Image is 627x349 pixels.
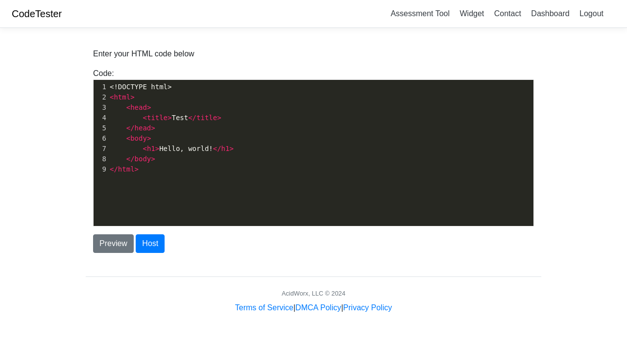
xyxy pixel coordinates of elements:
div: Code: [86,68,541,226]
span: html [114,93,130,101]
span: title [196,114,217,122]
span: </ [213,145,221,152]
span: < [143,145,146,152]
p: Enter your HTML code below [93,48,534,60]
button: Preview [93,234,134,253]
span: <!DOCTYPE html> [110,83,171,91]
span: </ [110,165,118,173]
div: 8 [94,154,108,164]
a: Widget [456,5,488,22]
span: body [135,155,151,163]
span: head [130,103,147,111]
button: Host [136,234,165,253]
span: > [217,114,221,122]
span: > [168,114,171,122]
span: > [151,124,155,132]
div: 9 [94,164,108,174]
span: body [130,134,147,142]
span: < [110,93,114,101]
span: > [229,145,233,152]
div: 4 [94,113,108,123]
div: 6 [94,133,108,144]
span: h1 [221,145,230,152]
span: < [126,103,130,111]
div: AcidWorx, LLC © 2024 [282,289,345,298]
span: > [151,155,155,163]
div: 3 [94,102,108,113]
span: > [130,93,134,101]
span: title [147,114,168,122]
a: CodeTester [12,8,62,19]
span: > [155,145,159,152]
span: head [135,124,151,132]
span: > [147,134,151,142]
div: 2 [94,92,108,102]
span: < [143,114,146,122]
span: h1 [147,145,155,152]
a: Dashboard [527,5,573,22]
div: | | [235,302,392,314]
span: Hello, world! [110,145,234,152]
span: < [126,134,130,142]
span: </ [188,114,196,122]
div: 7 [94,144,108,154]
span: > [135,165,139,173]
span: > [147,103,151,111]
div: 1 [94,82,108,92]
a: Contact [490,5,525,22]
span: html [118,165,135,173]
div: 5 [94,123,108,133]
span: </ [126,124,135,132]
a: Terms of Service [235,303,293,312]
span: Test [110,114,221,122]
a: Assessment Tool [386,5,454,22]
span: </ [126,155,135,163]
a: Logout [576,5,607,22]
a: DMCA Policy [295,303,341,312]
a: Privacy Policy [343,303,392,312]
